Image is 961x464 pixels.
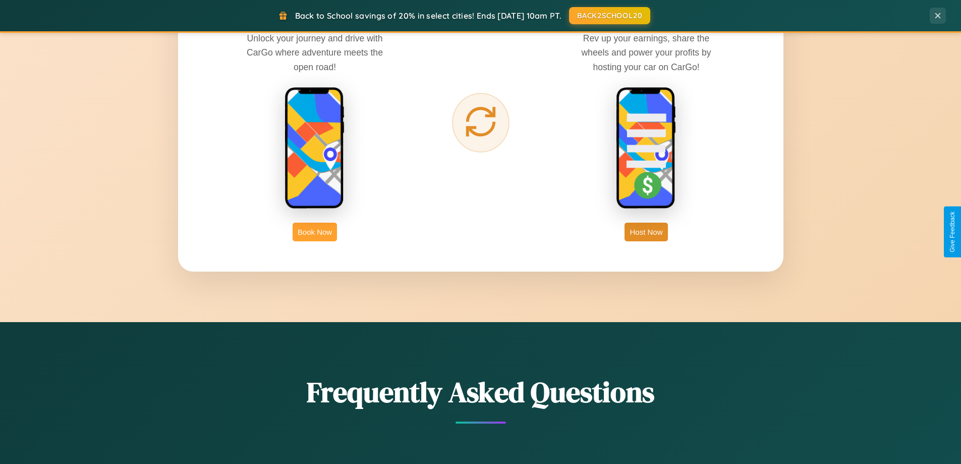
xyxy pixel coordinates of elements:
img: rent phone [285,87,345,210]
p: Rev up your earnings, share the wheels and power your profits by hosting your car on CarGo! [571,31,722,74]
h2: Frequently Asked Questions [178,373,783,411]
button: BACK2SCHOOL20 [569,7,650,24]
img: host phone [616,87,676,210]
button: Book Now [293,223,337,241]
div: Give Feedback [949,212,956,252]
p: Unlock your journey and drive with CarGo where adventure meets the open road! [239,31,390,74]
span: Back to School savings of 20% in select cities! Ends [DATE] 10am PT. [295,11,561,21]
button: Host Now [625,223,667,241]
